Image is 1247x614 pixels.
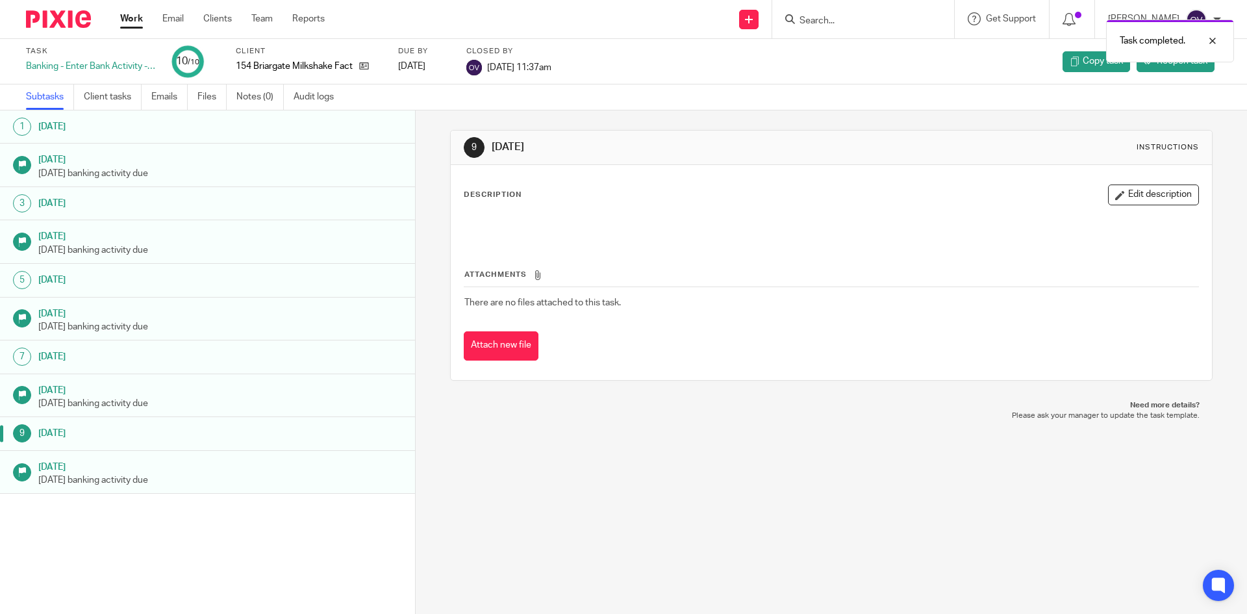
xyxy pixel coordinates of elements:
[84,84,142,110] a: Client tasks
[1120,34,1185,47] p: Task completed.
[292,12,325,25] a: Reports
[203,12,232,25] a: Clients
[38,304,402,320] h1: [DATE]
[464,190,522,200] p: Description
[38,244,402,257] p: [DATE] banking activity due
[38,347,281,366] h1: [DATE]
[38,320,402,333] p: [DATE] banking activity due
[13,424,31,442] div: 9
[236,84,284,110] a: Notes (0)
[466,46,551,57] label: Closed by
[162,12,184,25] a: Email
[464,271,527,278] span: Attachments
[466,60,482,75] img: svg%3E
[38,150,402,166] h1: [DATE]
[120,12,143,25] a: Work
[463,411,1199,421] p: Please ask your manager to update the task template.
[188,58,199,66] small: /10
[38,270,281,290] h1: [DATE]
[13,194,31,212] div: 3
[1108,185,1199,205] button: Edit description
[26,10,91,28] img: Pixie
[38,474,402,487] p: [DATE] banking activity due
[13,348,31,366] div: 7
[38,424,281,443] h1: [DATE]
[492,140,859,154] h1: [DATE]
[1186,9,1207,30] img: svg%3E
[26,46,156,57] label: Task
[398,60,450,73] div: [DATE]
[26,84,74,110] a: Subtasks
[251,12,273,25] a: Team
[197,84,227,110] a: Files
[38,117,281,136] h1: [DATE]
[38,194,281,213] h1: [DATE]
[38,167,402,180] p: [DATE] banking activity due
[236,46,382,57] label: Client
[464,298,621,307] span: There are no files attached to this task.
[13,271,31,289] div: 5
[13,118,31,136] div: 1
[38,397,402,410] p: [DATE] banking activity due
[38,457,402,474] h1: [DATE]
[38,227,402,243] h1: [DATE]
[38,381,402,397] h1: [DATE]
[464,331,538,361] button: Attach new file
[464,137,485,158] div: 9
[176,54,199,69] div: 10
[398,46,450,57] label: Due by
[294,84,344,110] a: Audit logs
[151,84,188,110] a: Emails
[487,62,551,71] span: [DATE] 11:37am
[1137,142,1199,153] div: Instructions
[236,60,353,73] p: 154 Briargate Milkshake Factory
[26,60,156,73] div: Banking - Enter Bank Activity - week 33
[463,400,1199,411] p: Need more details?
